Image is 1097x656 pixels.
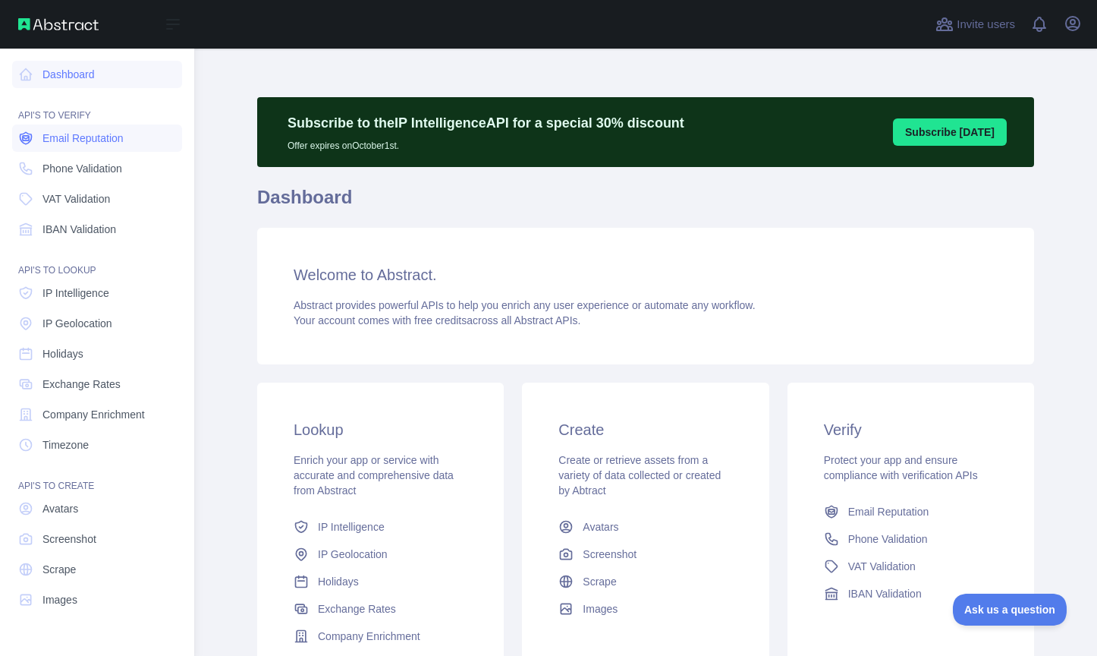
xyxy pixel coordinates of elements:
[12,216,182,243] a: IBAN Validation
[558,454,721,497] span: Create or retrieve assets from a variety of data collected or created by Abtract
[552,568,738,595] a: Scrape
[583,574,616,589] span: Scrape
[42,531,96,547] span: Screenshot
[12,371,182,398] a: Exchange Rates
[583,547,637,562] span: Screenshot
[294,454,454,497] span: Enrich your app or service with accurate and comprehensive data from Abstract
[288,595,473,623] a: Exchange Rates
[288,513,473,541] a: IP Intelligence
[42,437,89,453] span: Timezone
[42,562,76,577] span: Scrape
[824,419,998,440] h3: Verify
[893,118,1007,146] button: Subscribe [DATE]
[42,222,116,237] span: IBAN Validation
[294,264,998,285] h3: Welcome to Abstract.
[12,155,182,182] a: Phone Validation
[318,574,359,589] span: Holidays
[318,519,385,535] span: IP Intelligence
[12,525,182,553] a: Screenshot
[288,112,684,134] p: Subscribe to the IP Intelligence API for a special 30 % discount
[288,568,473,595] a: Holidays
[848,504,929,519] span: Email Reputation
[824,454,978,481] span: Protect your app and ensure compliance with verification APIs
[288,623,473,650] a: Company Enrichment
[558,419,732,440] h3: Create
[294,299,756,311] span: Abstract provides powerful APIs to help you enrich any user experience or automate any workflow.
[42,131,124,146] span: Email Reputation
[42,285,109,301] span: IP Intelligence
[318,601,396,617] span: Exchange Rates
[957,16,1015,33] span: Invite users
[42,191,110,207] span: VAT Validation
[12,185,182,213] a: VAT Validation
[12,462,182,492] div: API'S TO CREATE
[818,580,1004,607] a: IBAN Validation
[42,316,112,331] span: IP Geolocation
[953,594,1067,626] iframe: Toggle Customer Support
[42,346,83,361] span: Holidays
[318,629,420,644] span: Company Enrichment
[12,61,182,88] a: Dashboard
[18,18,99,30] img: Abstract API
[848,559,916,574] span: VAT Validation
[288,541,473,568] a: IP Geolocation
[42,407,145,422] span: Company Enrichment
[318,547,388,562] span: IP Geolocation
[12,431,182,459] a: Timezone
[12,556,182,583] a: Scrape
[848,586,922,601] span: IBAN Validation
[42,377,121,392] span: Exchange Rates
[12,586,182,613] a: Images
[848,531,928,547] span: Phone Validation
[294,314,580,326] span: Your account comes with across all Abstract APIs.
[583,519,618,535] span: Avatars
[12,401,182,428] a: Company Enrichment
[12,340,182,367] a: Holidays
[552,595,738,623] a: Images
[257,185,1034,222] h1: Dashboard
[12,125,182,152] a: Email Reputation
[12,310,182,337] a: IP Geolocation
[818,498,1004,525] a: Email Reputation
[294,419,467,440] h3: Lookup
[552,513,738,541] a: Avatars
[42,501,78,516] span: Avatars
[552,541,738,568] a: Screenshot
[583,601,618,617] span: Images
[12,279,182,307] a: IP Intelligence
[12,246,182,276] div: API'S TO LOOKUP
[414,314,467,326] span: free credits
[288,134,684,152] p: Offer expires on October 1st.
[12,495,182,522] a: Avatars
[818,553,1004,580] a: VAT Validation
[42,592,77,607] span: Images
[42,161,122,176] span: Phone Validation
[818,525,1004,553] a: Phone Validation
[932,12,1018,36] button: Invite users
[12,91,182,121] div: API'S TO VERIFY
